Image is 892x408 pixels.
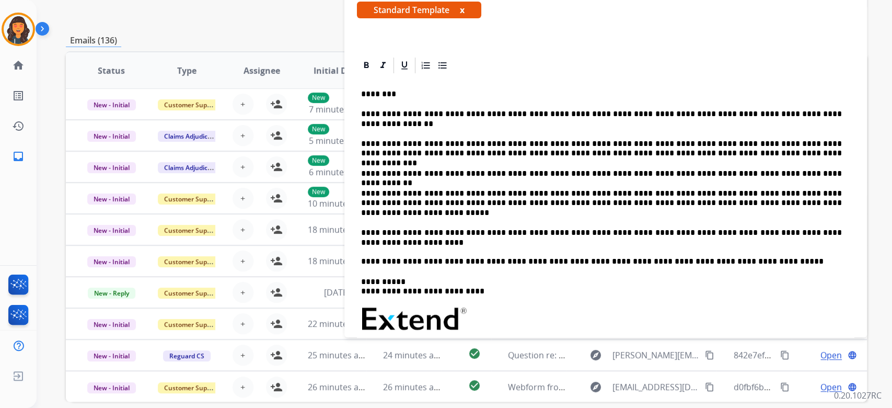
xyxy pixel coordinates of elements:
button: + [233,125,253,146]
span: Reguard CS [163,350,211,361]
mat-icon: list_alt [12,89,25,102]
mat-icon: content_copy [780,350,790,360]
mat-icon: person_add [270,192,283,205]
span: + [240,381,245,393]
span: Customer Support [158,194,226,205]
span: New - Initial [87,225,136,236]
mat-icon: content_copy [705,382,714,392]
mat-icon: history [12,120,25,132]
mat-icon: person_add [270,318,283,330]
span: [DATE] [323,287,350,298]
button: + [233,94,253,115]
mat-icon: person_add [270,223,283,236]
button: + [233,313,253,334]
mat-icon: content_copy [705,350,714,360]
mat-icon: person_add [270,129,283,142]
span: Customer Support [158,319,226,330]
p: New [308,155,329,166]
span: 24 minutes ago [383,349,444,361]
span: Initial Date [313,64,360,77]
span: Status [98,64,125,77]
p: 0.20.1027RC [834,389,882,402]
span: + [240,255,245,267]
button: + [233,251,253,271]
span: 26 minutes ago [383,381,444,393]
span: + [240,318,245,330]
div: Ordered List [418,58,434,73]
div: Bold [358,58,374,73]
mat-icon: person_add [270,98,283,110]
span: 18 minutes ago [308,224,368,235]
p: New [308,124,329,134]
span: New - Reply [88,288,135,299]
span: New - Initial [87,319,136,330]
span: 26 minutes ago [308,381,368,393]
span: Claims Adjudication [158,162,229,173]
mat-icon: person_add [270,286,283,299]
span: d0fbf6b0-b6e3-4915-b6c4-f670a38806f7 [733,381,888,393]
button: + [233,156,253,177]
span: 7 minutes ago [309,104,365,115]
span: New - Initial [87,382,136,393]
span: Customer Support [158,225,226,236]
button: + [233,188,253,209]
span: + [240,161,245,173]
span: 18 minutes ago [308,255,368,267]
span: 22 minutes ago [308,318,368,330]
mat-icon: person_add [270,349,283,361]
span: 25 minutes ago [308,349,368,361]
span: New - Initial [87,350,136,361]
mat-icon: home [12,59,25,72]
img: avatar [4,15,33,44]
mat-icon: check_circle [468,379,481,392]
span: + [240,223,245,236]
span: + [240,129,245,142]
mat-icon: inbox [12,150,25,163]
span: [PERSON_NAME][EMAIL_ADDRESS][DOMAIN_NAME] [612,349,699,361]
mat-icon: explore [589,349,602,361]
button: + [233,377,253,398]
span: New - Initial [87,131,136,142]
div: Bullet List [435,58,450,73]
mat-icon: content_copy [780,382,790,392]
mat-icon: check_circle [468,347,481,360]
p: New [308,93,329,103]
mat-icon: explore [589,381,602,393]
button: + [233,345,253,366]
span: Open [820,381,842,393]
span: Customer Support [158,382,226,393]
span: Webform from [EMAIL_ADDRESS][DOMAIN_NAME] on [DATE] [508,381,745,393]
span: Customer Support [158,99,226,110]
span: Question re: Existing Claim [508,349,613,361]
button: + [233,219,253,240]
span: Claims Adjudication [158,131,229,142]
mat-icon: language [848,382,857,392]
mat-icon: person_add [270,381,283,393]
span: Open [820,349,842,361]
span: + [240,349,245,361]
span: [EMAIL_ADDRESS][DOMAIN_NAME] [612,381,699,393]
button: + [233,282,253,303]
span: 5 minutes ago [309,135,365,146]
span: 6 minutes ago [309,166,365,178]
div: Italic [375,58,391,73]
span: Type [177,64,196,77]
p: New [308,187,329,197]
span: + [240,98,245,110]
span: + [240,286,245,299]
span: Customer Support [158,256,226,267]
span: Standard Template [357,2,481,18]
span: Assignee [244,64,280,77]
span: 10 minutes ago [308,198,368,209]
span: Customer Support [158,288,226,299]
mat-icon: person_add [270,161,283,173]
span: New - Initial [87,194,136,205]
span: + [240,192,245,205]
button: x [460,4,465,16]
span: New - Initial [87,256,136,267]
p: Emails (136) [66,34,121,47]
div: Underline [397,58,412,73]
mat-icon: language [848,350,857,360]
span: New - Initial [87,99,136,110]
span: New - Initial [87,162,136,173]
